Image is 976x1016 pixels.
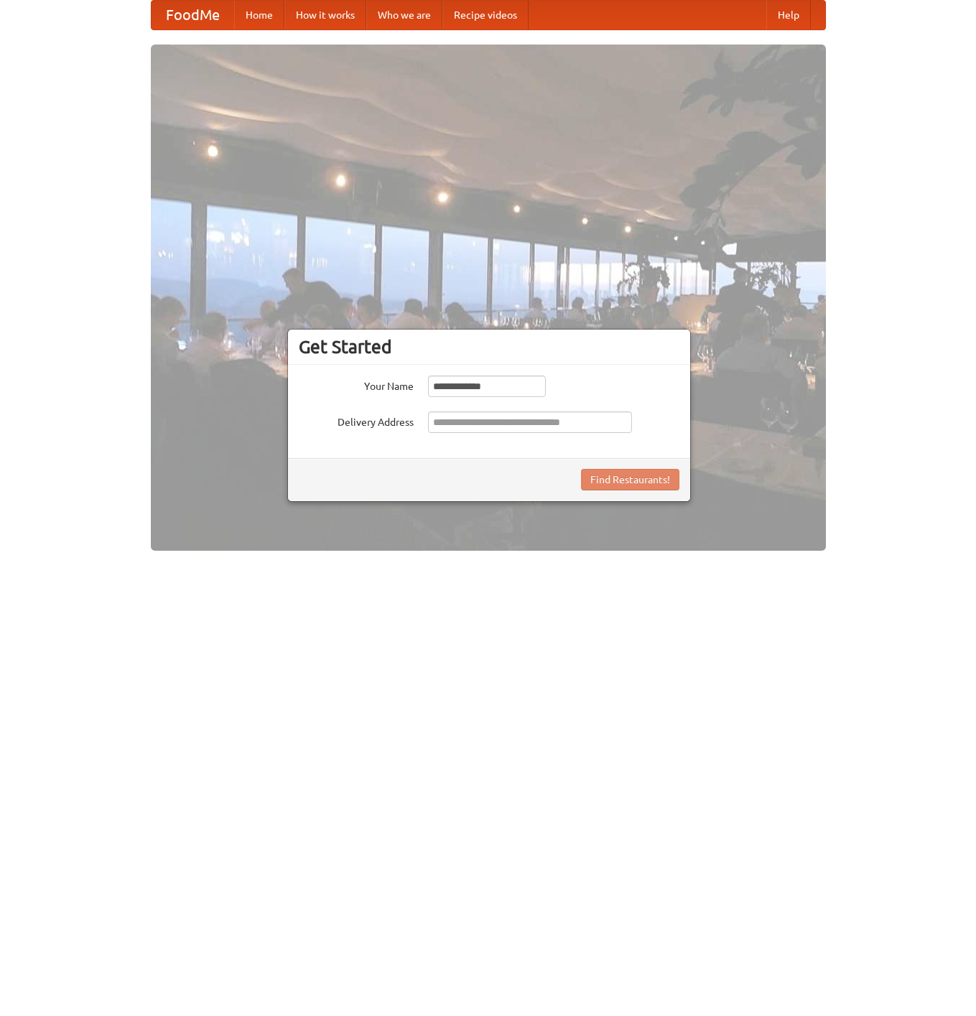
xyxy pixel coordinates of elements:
[581,469,679,490] button: Find Restaurants!
[299,336,679,358] h3: Get Started
[284,1,366,29] a: How it works
[299,411,414,429] label: Delivery Address
[234,1,284,29] a: Home
[766,1,811,29] a: Help
[442,1,529,29] a: Recipe videos
[152,1,234,29] a: FoodMe
[366,1,442,29] a: Who we are
[299,376,414,393] label: Your Name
